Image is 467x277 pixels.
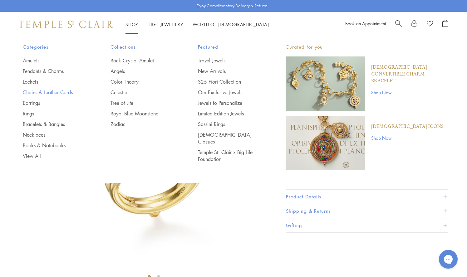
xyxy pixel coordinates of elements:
a: Shop Now [371,134,444,141]
a: [DEMOGRAPHIC_DATA] Classics [198,131,261,145]
a: [DEMOGRAPHIC_DATA] Convertible Charm Bracelet [371,64,444,85]
a: View All [23,153,86,159]
a: Book an Appointment [345,20,386,27]
a: Angels [111,68,173,75]
p: Curated for you [286,43,444,51]
p: Enjoy Complimentary Delivery & Returns [197,3,268,9]
a: Earrings [23,100,86,106]
a: View Wishlist [427,20,433,29]
a: World of [DEMOGRAPHIC_DATA]World of [DEMOGRAPHIC_DATA] [193,21,269,27]
button: Shipping & Returns [286,204,448,218]
a: Books & Notebooks [23,142,86,149]
a: Celestial [111,89,173,96]
a: ShopShop [125,21,138,27]
a: Amulets [23,57,86,64]
a: Rings [23,110,86,117]
a: S25 Fiori Collection [198,78,261,85]
a: Tree of Life [111,100,173,106]
a: Rock Crystal Amulet [111,57,173,64]
a: High JewelleryHigh Jewellery [147,21,183,27]
a: [DEMOGRAPHIC_DATA] Icons [371,123,444,130]
span: Categories [23,43,86,51]
a: Lockets [23,78,86,85]
a: Royal Blue Moonstone [111,110,173,117]
a: Temple St. Clair x Big Life Foundation [198,149,261,163]
a: Travel Jewels [198,57,261,64]
a: Our Exclusive Jewels [198,89,261,96]
a: Search [395,20,402,29]
button: Product Details [286,190,448,204]
a: Zodiac [111,121,173,128]
a: Color Theory [111,78,173,85]
button: Gifting [286,218,448,232]
iframe: Gorgias live chat messenger [436,248,461,271]
a: Chains & Leather Cords [23,89,86,96]
a: Limited Edition Jewels [198,110,261,117]
a: Jewels to Personalize [198,100,261,106]
span: Collections [111,43,173,51]
a: Bracelets & Bangles [23,121,86,128]
a: New Arrivals [198,68,261,75]
a: Pendants & Charms [23,68,86,75]
a: Necklaces [23,131,86,138]
nav: Main navigation [125,21,269,28]
a: Open Shopping Bag [442,20,448,29]
span: Featured [198,43,261,51]
a: Shop Now [371,89,444,96]
a: Sassini Rings [198,121,261,128]
img: Temple St. Clair [19,21,113,28]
